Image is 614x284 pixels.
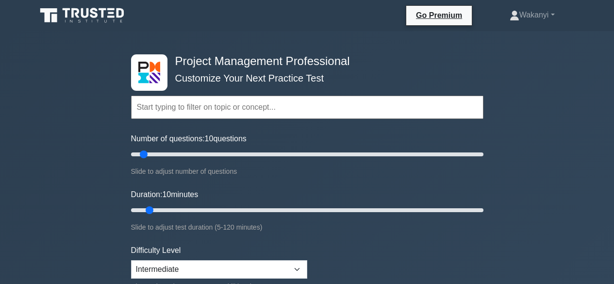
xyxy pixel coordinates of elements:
label: Difficulty Level [131,245,181,256]
span: 10 [205,134,214,143]
a: Go Premium [410,9,468,21]
span: 10 [162,190,171,199]
div: Slide to adjust number of questions [131,166,483,177]
input: Start typing to filter on topic or concept... [131,96,483,119]
label: Duration: minutes [131,189,199,200]
div: Slide to adjust test duration (5-120 minutes) [131,221,483,233]
a: Wakanyi [486,5,578,25]
h4: Project Management Professional [171,54,436,68]
label: Number of questions: questions [131,133,247,145]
